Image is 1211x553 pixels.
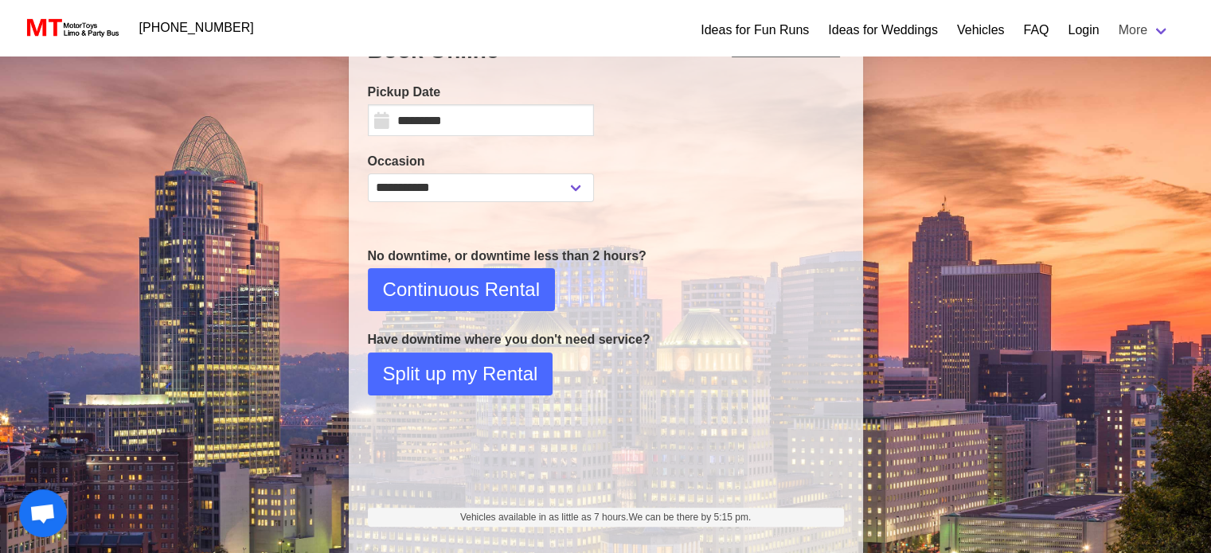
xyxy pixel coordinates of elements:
[1109,14,1179,46] a: More
[368,352,553,395] button: Split up my Rental
[368,268,555,311] button: Continuous Rental
[1023,21,1049,40] a: FAQ
[828,21,938,40] a: Ideas for Weddings
[383,275,540,304] span: Continuous Rental
[383,360,538,388] span: Split up my Rental
[1068,21,1099,40] a: Login
[130,12,264,44] a: [PHONE_NUMBER]
[22,17,120,39] img: MotorToys Logo
[701,21,809,40] a: Ideas for Fun Runs
[460,510,751,524] span: Vehicles available in as little as 7 hours.
[368,83,594,102] label: Pickup Date
[19,489,67,537] div: Open chat
[368,247,844,266] p: No downtime, or downtime less than 2 hours?
[628,512,751,523] span: We can be there by 5:15 pm.
[957,21,1005,40] a: Vehicles
[368,152,594,171] label: Occasion
[368,330,844,349] p: Have downtime where you don't need service?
